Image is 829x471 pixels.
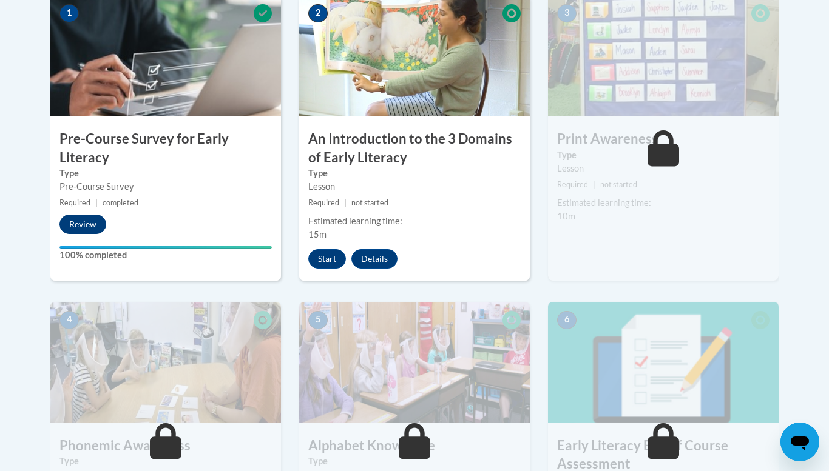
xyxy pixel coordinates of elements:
[299,436,530,455] h3: Alphabet Knowledge
[557,196,770,210] div: Estimated learning time:
[308,311,328,329] span: 5
[308,167,521,180] label: Type
[50,436,281,455] h3: Phonemic Awareness
[59,455,272,468] label: Type
[50,130,281,167] h3: Pre-Course Survey for Early Literacy
[308,229,327,239] span: 15m
[308,180,521,193] div: Lesson
[59,4,79,22] span: 1
[95,198,98,207] span: |
[308,198,339,207] span: Required
[557,180,588,189] span: Required
[59,167,272,180] label: Type
[344,198,347,207] span: |
[780,423,819,461] iframe: Button to launch messaging window
[59,198,90,207] span: Required
[59,311,79,329] span: 4
[59,249,272,262] label: 100% completed
[351,249,398,269] button: Details
[557,149,770,162] label: Type
[59,246,272,249] div: Your progress
[600,180,637,189] span: not started
[557,311,577,329] span: 6
[557,162,770,175] div: Lesson
[50,302,281,423] img: Course Image
[299,302,530,423] img: Course Image
[299,130,530,167] h3: An Introduction to the 3 Domains of Early Literacy
[557,211,575,221] span: 10m
[308,249,346,269] button: Start
[548,130,779,149] h3: Print Awareness
[308,455,521,468] label: Type
[351,198,388,207] span: not started
[59,215,106,234] button: Review
[308,4,328,22] span: 2
[308,215,521,228] div: Estimated learning time:
[59,180,272,193] div: Pre-Course Survey
[103,198,138,207] span: completed
[548,302,779,423] img: Course Image
[593,180,595,189] span: |
[557,4,577,22] span: 3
